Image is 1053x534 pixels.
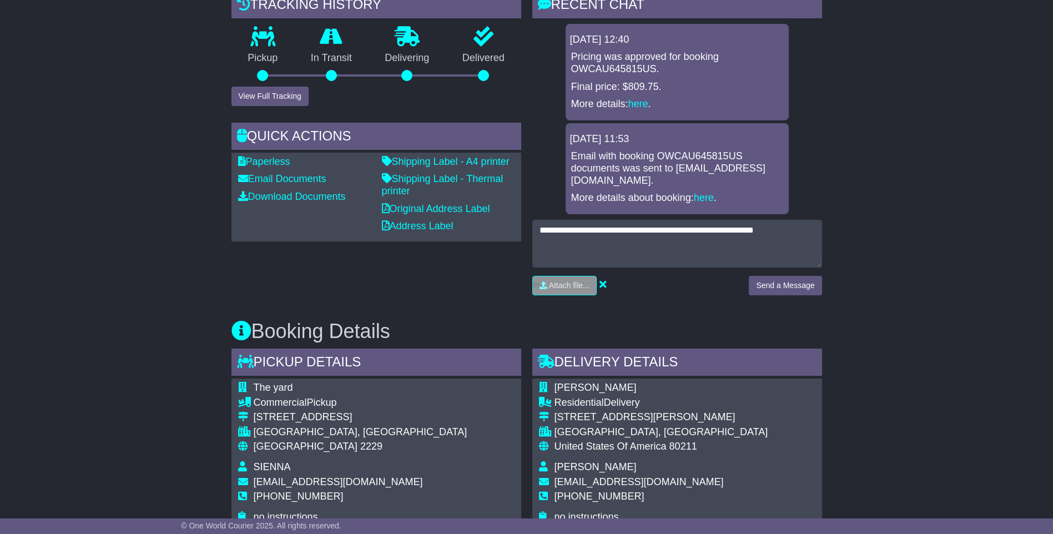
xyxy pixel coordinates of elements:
[555,461,637,472] span: [PERSON_NAME]
[254,461,291,472] span: SIENNA
[231,320,822,342] h3: Booking Details
[555,511,619,522] span: no instructions
[571,98,783,110] p: More details: .
[181,521,341,530] span: © One World Courier 2025. All rights reserved.
[555,411,768,424] div: [STREET_ADDRESS][PERSON_NAME]
[555,382,637,393] span: [PERSON_NAME]
[231,349,521,379] div: Pickup Details
[369,52,446,64] p: Delivering
[254,411,467,424] div: [STREET_ADDRESS]
[532,349,822,379] div: Delivery Details
[238,173,326,184] a: Email Documents
[294,52,369,64] p: In Transit
[231,87,309,106] button: View Full Tracking
[382,173,503,197] a: Shipping Label - Thermal printer
[238,156,290,167] a: Paperless
[382,156,510,167] a: Shipping Label - A4 printer
[231,52,295,64] p: Pickup
[254,476,423,487] span: [EMAIL_ADDRESS][DOMAIN_NAME]
[571,150,783,187] p: Email with booking OWCAU645815US documents was sent to [EMAIL_ADDRESS][DOMAIN_NAME].
[254,491,344,502] span: [PHONE_NUMBER]
[669,441,697,452] span: 80211
[749,276,822,295] button: Send a Message
[555,397,768,409] div: Delivery
[254,441,357,452] span: [GEOGRAPHIC_DATA]
[446,52,521,64] p: Delivered
[382,220,454,231] a: Address Label
[382,203,490,214] a: Original Address Label
[360,441,382,452] span: 2229
[571,192,783,204] p: More details about booking: .
[694,192,714,203] a: here
[238,191,346,202] a: Download Documents
[231,123,521,153] div: Quick Actions
[571,81,783,93] p: Final price: $809.75.
[254,511,318,522] span: no instructions
[555,397,604,408] span: Residential
[571,51,783,75] p: Pricing was approved for booking OWCAU645815US.
[254,382,293,393] span: The yard
[628,98,648,109] a: here
[254,397,467,409] div: Pickup
[555,491,644,502] span: [PHONE_NUMBER]
[254,397,307,408] span: Commercial
[254,426,467,439] div: [GEOGRAPHIC_DATA], [GEOGRAPHIC_DATA]
[555,476,724,487] span: [EMAIL_ADDRESS][DOMAIN_NAME]
[570,34,784,46] div: [DATE] 12:40
[555,441,667,452] span: United States Of America
[570,133,784,145] div: [DATE] 11:53
[555,426,768,439] div: [GEOGRAPHIC_DATA], [GEOGRAPHIC_DATA]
